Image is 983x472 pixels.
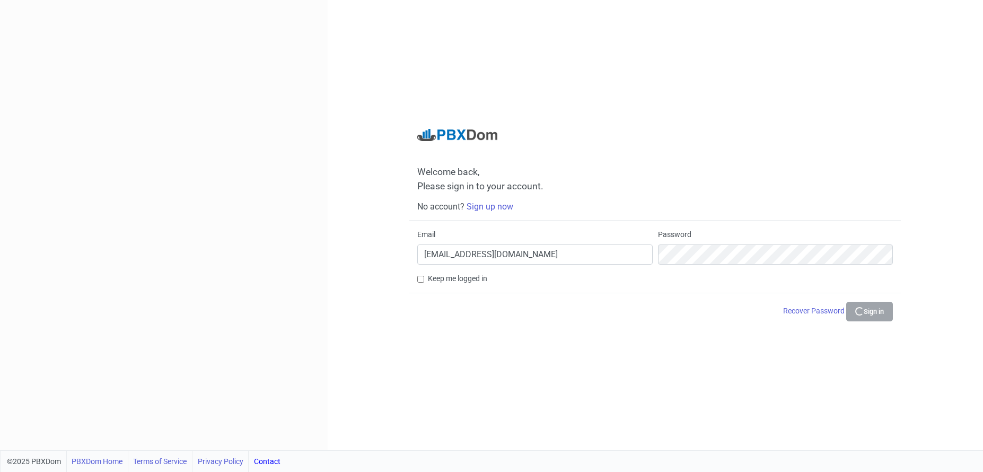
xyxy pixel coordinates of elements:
h6: No account? [417,202,893,212]
a: Sign up now [467,202,513,212]
a: PBXDom Home [72,451,122,472]
div: ©2025 PBXDom [7,451,280,472]
input: Email here... [417,244,653,265]
span: Welcome back, [417,167,893,178]
a: Privacy Policy [198,451,243,472]
span: Please sign in to your account. [417,181,543,191]
label: Keep me logged in [428,273,487,284]
label: Password [658,229,691,240]
label: Email [417,229,435,240]
a: Terms of Service [133,451,187,472]
a: Recover Password [783,307,846,315]
a: Contact [254,451,280,472]
button: Sign in [846,302,893,321]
